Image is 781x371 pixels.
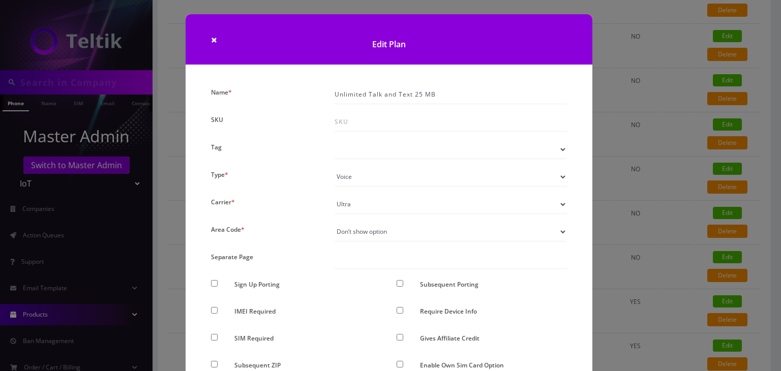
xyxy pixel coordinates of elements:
[420,304,477,319] label: Require Device Info
[211,33,217,47] span: ×
[335,85,567,104] input: Name
[335,112,567,132] input: SKU
[211,195,235,209] label: Carrier
[420,277,478,292] label: Subsequent Porting
[211,85,232,100] label: Name
[211,112,223,127] label: SKU
[420,331,479,346] label: Gives Affiliate Credit
[234,277,280,292] label: Sign Up Porting
[211,167,228,182] label: Type
[211,140,222,154] label: Tag
[211,35,217,45] button: Close
[211,250,253,264] label: Separate Page
[234,331,274,346] label: SIM Required
[186,14,592,65] h1: Edit Plan
[211,222,245,237] label: Area Code
[234,304,276,319] label: IMEI Required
